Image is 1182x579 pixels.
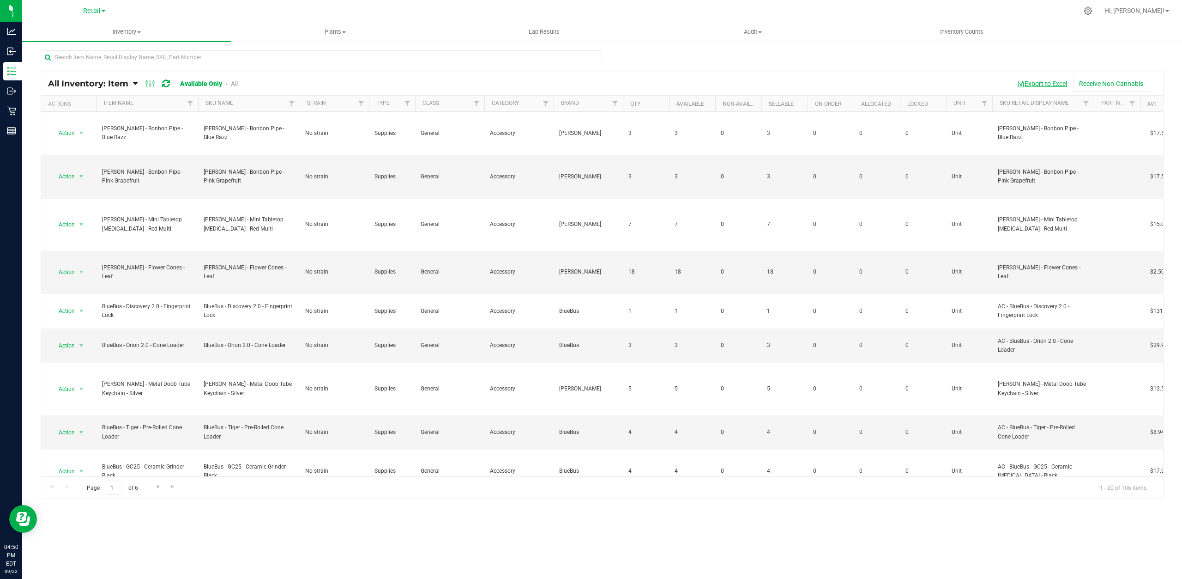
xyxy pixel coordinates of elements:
span: Inventory [22,28,231,36]
span: 3 [675,341,710,350]
inline-svg: Inventory [7,67,16,76]
span: 0 [813,307,848,316]
span: [PERSON_NAME] - Mini Tabletop [MEDICAL_DATA] - Red Multi [998,215,1088,233]
span: Action [50,465,75,478]
span: select [76,426,87,439]
a: Brand [561,100,579,106]
span: Unit [952,467,987,475]
a: Filter [1125,96,1140,111]
span: $17.94000 [1146,464,1182,478]
span: Lab Results [516,28,572,36]
span: 0 [721,307,756,316]
span: Audit [649,28,856,36]
span: 0 [721,129,756,138]
span: BlueBus [559,428,617,437]
span: Supplies [374,307,410,316]
span: [PERSON_NAME] - Bonbon Pipe - Blue Razz [998,124,1088,142]
span: Accessory [490,341,548,350]
span: Retail [83,7,101,15]
span: 0 [905,341,941,350]
span: 0 [721,220,756,229]
span: 7 [628,220,663,229]
a: Filter [1079,96,1094,111]
span: [PERSON_NAME] - Bonbon Pipe - Blue Razz [102,124,193,142]
span: BlueBus - Discovery 2.0 - Fingerprint Lock [204,302,294,320]
span: Supplies [374,384,410,393]
p: 04:50 PM EDT [4,543,18,568]
a: Sellable [769,101,794,107]
span: Accessory [490,428,548,437]
span: 0 [859,428,894,437]
span: 4 [675,467,710,475]
span: 0 [721,172,756,181]
span: 3 [675,172,710,181]
span: No strain [305,129,363,138]
span: Unit [952,341,987,350]
span: [PERSON_NAME] - Mini Tabletop [MEDICAL_DATA] - Red Multi [204,215,294,233]
span: General [421,341,479,350]
span: 4 [628,467,663,475]
a: Plants [231,22,440,42]
span: 3 [628,341,663,350]
span: General [421,467,479,475]
inline-svg: Retail [7,106,16,116]
input: 1 [106,481,122,495]
span: Accessory [490,307,548,316]
span: select [76,383,87,396]
a: Item Name [104,100,133,106]
span: 1 [767,307,802,316]
span: Supplies [374,341,410,350]
span: 4 [675,428,710,437]
span: 0 [905,268,941,276]
span: Accessory [490,129,548,138]
span: 0 [813,384,848,393]
span: BlueBus [559,467,617,475]
span: 0 [721,384,756,393]
span: [PERSON_NAME] [559,172,617,181]
span: No strain [305,172,363,181]
span: $17.50000 [1146,170,1182,183]
span: General [421,384,479,393]
span: AC - BlueBus - GC25 - Ceramic [MEDICAL_DATA] - Black [998,463,1088,480]
span: 0 [813,268,848,276]
a: Available [676,101,704,107]
span: [PERSON_NAME] - Bonbon Pipe - Pink Grapefruit [204,168,294,185]
span: General [421,129,479,138]
span: $2.50000 [1146,265,1179,279]
span: Supplies [374,428,410,437]
span: 0 [859,172,894,181]
span: Accessory [490,172,548,181]
span: select [76,218,87,231]
span: [PERSON_NAME] - Mini Tabletop [MEDICAL_DATA] - Red Multi [102,215,193,233]
a: Filter [538,96,554,111]
div: Actions [48,101,93,107]
span: [PERSON_NAME] - Metal Doob Tube Keychain - Silver [102,380,193,397]
span: 0 [905,467,941,475]
span: $17.50000 [1146,127,1182,140]
span: 4 [767,467,802,475]
span: General [421,307,479,316]
a: Allocated [861,101,891,107]
span: $15.00000 [1146,218,1182,231]
span: 5 [767,384,802,393]
span: Supplies [374,129,410,138]
span: Unit [952,268,987,276]
span: 1 - 20 of 106 items [1092,481,1154,494]
span: Hi, [PERSON_NAME]! [1104,7,1164,14]
span: [PERSON_NAME] [559,268,617,276]
span: Accessory [490,384,548,393]
span: General [421,428,479,437]
span: 7 [675,220,710,229]
span: Action [50,218,75,231]
span: Supplies [374,268,410,276]
span: BlueBus - Orion 2.0 - Cone Loader [102,341,193,350]
span: Action [50,305,75,317]
span: 7 [767,220,802,229]
a: Filter [400,96,415,111]
span: 3 [675,129,710,138]
span: [PERSON_NAME] - Bonbon Pipe - Pink Grapefruit [102,168,193,185]
inline-svg: Inbound [7,47,16,56]
a: Category [492,100,519,106]
span: [PERSON_NAME] - Bonbon Pipe - Blue Razz [204,124,294,142]
span: Action [50,127,75,140]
